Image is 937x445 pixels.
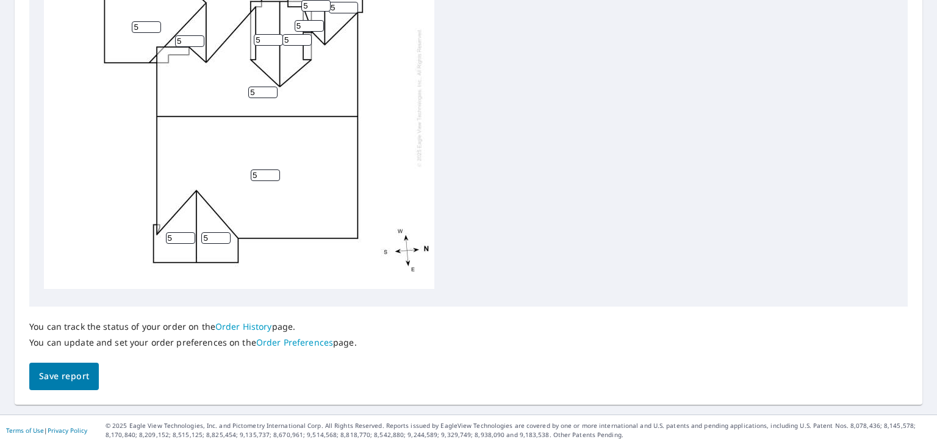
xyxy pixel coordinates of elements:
button: Save report [29,363,99,390]
a: Order History [215,321,272,332]
p: You can track the status of your order on the page. [29,321,357,332]
a: Terms of Use [6,426,44,435]
p: You can update and set your order preferences on the page. [29,337,357,348]
a: Privacy Policy [48,426,87,435]
span: Save report [39,369,89,384]
p: © 2025 Eagle View Technologies, Inc. and Pictometry International Corp. All Rights Reserved. Repo... [106,421,931,440]
a: Order Preferences [256,336,333,348]
p: | [6,427,87,434]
